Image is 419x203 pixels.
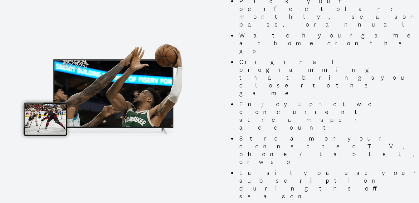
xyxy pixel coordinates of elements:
[15,39,200,143] img: Promotional Image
